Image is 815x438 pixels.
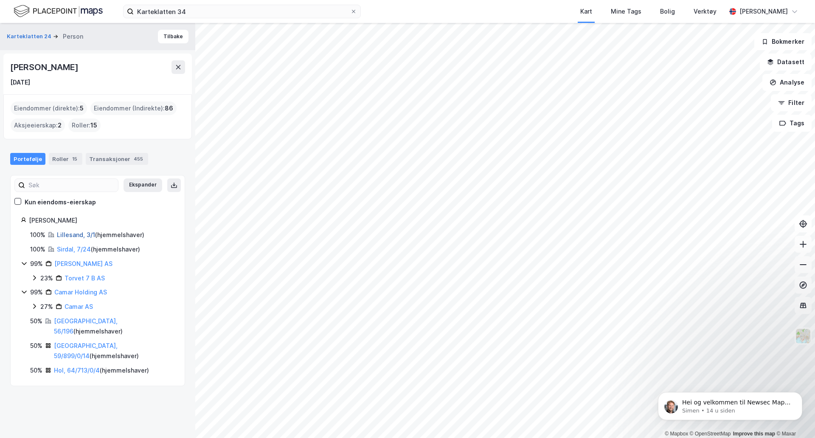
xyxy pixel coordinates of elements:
[739,6,788,17] div: [PERSON_NAME]
[49,153,82,165] div: Roller
[54,260,112,267] a: [PERSON_NAME] AS
[611,6,641,17] div: Mine Tags
[57,230,144,240] div: ( hjemmelshaver )
[660,6,675,17] div: Bolig
[760,54,812,71] button: Datasett
[63,31,83,42] div: Person
[54,317,118,335] a: [GEOGRAPHIC_DATA], 56/196
[54,288,107,296] a: Camar Holding AS
[30,244,45,254] div: 100%
[10,77,30,88] div: [DATE]
[54,365,149,376] div: ( hjemmelshaver )
[68,119,101,132] div: Roller :
[58,120,62,130] span: 2
[10,153,45,165] div: Portefølje
[40,273,53,283] div: 23%
[54,367,100,374] a: Hol, 64/713/0/4
[7,32,53,41] button: Karteklatten 24
[694,6,717,17] div: Verktøy
[665,431,688,437] a: Mapbox
[54,316,174,336] div: ( hjemmelshaver )
[29,215,174,226] div: [PERSON_NAME]
[754,33,812,50] button: Bokmerker
[30,259,43,269] div: 99%
[733,431,775,437] a: Improve this map
[772,115,812,132] button: Tags
[54,341,174,361] div: ( hjemmelshaver )
[124,178,162,192] button: Ekspander
[25,197,96,207] div: Kun eiendoms-eierskap
[11,102,87,115] div: Eiendommer (direkte) :
[30,230,45,240] div: 100%
[14,4,103,19] img: logo.f888ab2527a4732fd821a326f86c7f29.svg
[11,119,65,132] div: Aksjeeierskap :
[57,246,91,253] a: Sirdal, 7/24
[70,155,79,163] div: 15
[762,74,812,91] button: Analyse
[30,365,42,376] div: 50%
[65,303,93,310] a: Camar AS
[165,103,173,113] span: 86
[30,316,42,326] div: 50%
[86,153,148,165] div: Transaksjoner
[80,103,84,113] span: 5
[25,179,118,192] input: Søk
[54,342,118,359] a: [GEOGRAPHIC_DATA], 59/899/0/14
[158,30,188,43] button: Tilbake
[40,302,53,312] div: 27%
[645,374,815,434] iframe: Intercom notifications melding
[90,120,97,130] span: 15
[57,231,95,238] a: Lillesand, 3/1
[57,244,140,254] div: ( hjemmelshaver )
[30,341,42,351] div: 50%
[10,60,80,74] div: [PERSON_NAME]
[771,94,812,111] button: Filter
[30,287,43,297] div: 99%
[134,5,350,18] input: Søk på adresse, matrikkel, gårdeiere, leietakere eller personer
[580,6,592,17] div: Kart
[132,155,145,163] div: 455
[690,431,731,437] a: OpenStreetMap
[65,274,105,282] a: Torvet 7 B AS
[90,102,177,115] div: Eiendommer (Indirekte) :
[795,328,811,344] img: Z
